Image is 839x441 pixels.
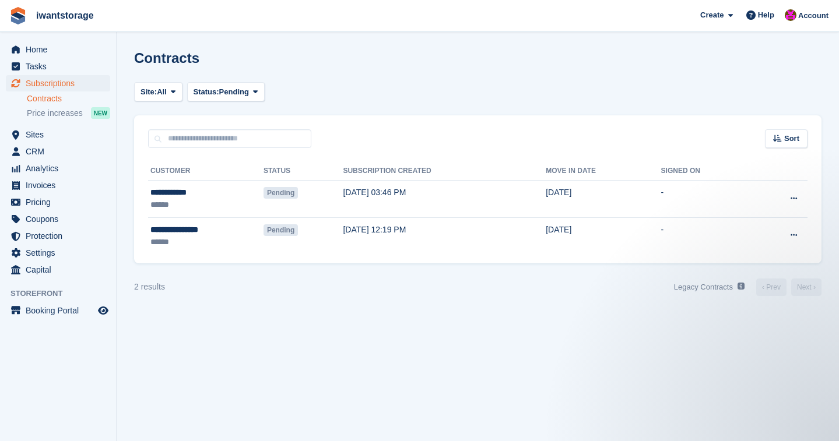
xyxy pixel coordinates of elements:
[6,211,110,227] a: menu
[669,277,749,297] a: Legacy Contracts
[10,288,116,299] span: Storefront
[784,133,799,144] span: Sort
[96,304,110,317] a: Preview store
[6,75,110,91] a: menu
[157,86,167,98] span: All
[187,82,265,101] button: Status: Pending
[6,177,110,193] a: menu
[141,86,157,98] span: Site:
[661,217,752,254] td: -
[758,9,774,21] span: Help
[669,277,824,297] nav: Page
[26,211,96,227] span: Coupons
[134,50,199,66] h1: Contracts
[6,126,110,143] a: menu
[91,107,110,119] div: NEW
[6,228,110,244] a: menu
[26,194,96,210] span: Pricing
[27,107,110,119] a: Price increases NEW
[26,177,96,193] span: Invoices
[264,162,343,181] th: Status
[700,9,724,21] span: Create
[6,194,110,210] a: menu
[6,41,110,58] a: menu
[134,82,182,101] button: Site: All
[134,281,165,293] div: 2 results
[343,181,546,218] td: [DATE] 03:46 PM
[798,10,829,22] span: Account
[26,245,96,261] span: Settings
[27,93,110,104] a: Contracts
[194,86,219,98] span: Status:
[264,187,298,199] span: Pending
[31,6,99,25] a: iwantstorage
[26,126,96,143] span: Sites
[6,160,110,177] a: menu
[6,302,110,319] a: menu
[546,217,661,254] td: [DATE]
[791,278,822,296] a: Next
[9,7,27,24] img: stora-icon-8386f47178a22dfd0bd8f6a31ec36ba5ce8667c1dd55bd0f319d3a0aa187defe.svg
[546,181,661,218] td: [DATE]
[6,245,110,261] a: menu
[219,86,249,98] span: Pending
[26,41,96,58] span: Home
[6,143,110,160] a: menu
[264,224,298,236] span: Pending
[738,283,745,290] img: icon-info-grey-7440780725fd019a000dd9b08b2336e03edf1995a4989e88bcd33f0948082b44.svg
[27,108,83,119] span: Price increases
[6,58,110,75] a: menu
[26,58,96,75] span: Tasks
[26,228,96,244] span: Protection
[26,75,96,91] span: Subscriptions
[546,162,661,181] th: Move in date
[674,281,733,293] p: Legacy Contracts
[26,160,96,177] span: Analytics
[26,302,96,319] span: Booking Portal
[148,162,264,181] th: Customer
[343,217,546,254] td: [DATE] 12:19 PM
[661,162,752,181] th: Signed on
[26,262,96,278] span: Capital
[661,181,752,218] td: -
[6,262,110,278] a: menu
[26,143,96,160] span: CRM
[785,9,796,21] img: Jonathan
[756,278,787,296] a: Previous
[343,162,546,181] th: Subscription created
